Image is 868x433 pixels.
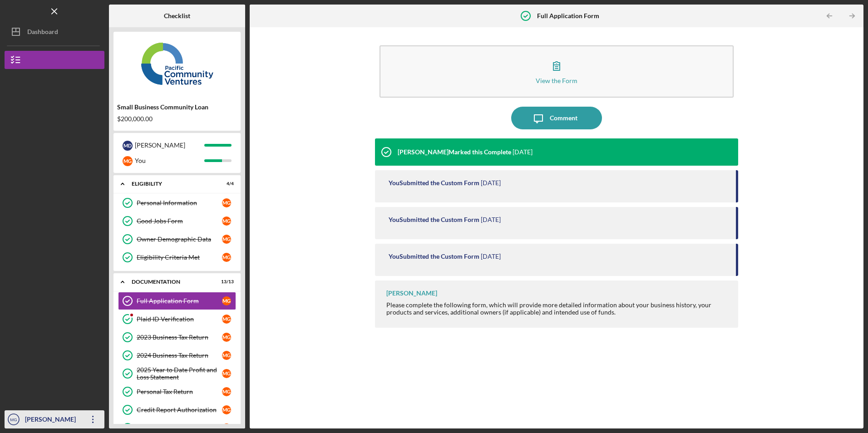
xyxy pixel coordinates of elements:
[217,181,234,187] div: 4 / 4
[137,334,222,341] div: 2023 Business Tax Return
[118,346,236,364] a: 2024 Business Tax ReturnMG
[137,217,222,225] div: Good Jobs Form
[222,387,231,396] div: M G
[137,236,222,243] div: Owner Demographic Data
[5,410,104,428] button: MG[PERSON_NAME]
[513,148,533,156] time: 2025-07-07 22:31
[481,216,501,223] time: 2025-06-30 18:34
[481,253,501,260] time: 2025-06-30 18:33
[389,216,479,223] div: You Submitted the Custom Form
[118,194,236,212] a: Personal InformationMG
[550,107,577,129] div: Comment
[137,352,222,359] div: 2024 Business Tax Return
[118,401,236,419] a: Credit Report AuthorizationMG
[118,212,236,230] a: Good Jobs FormMG
[118,364,236,383] a: 2025 Year to Date Profit and Loss StatementMG
[5,23,104,41] button: Dashboard
[137,366,222,381] div: 2025 Year to Date Profit and Loss Statement
[222,235,231,244] div: M G
[398,148,511,156] div: [PERSON_NAME] Marked this Complete
[481,179,501,187] time: 2025-06-30 19:19
[135,153,204,168] div: You
[118,248,236,266] a: Eligibility Criteria MetMG
[222,198,231,207] div: M G
[123,156,133,166] div: M G
[132,181,211,187] div: Eligibility
[118,310,236,328] a: Plaid ID VerificationMG
[389,253,479,260] div: You Submitted the Custom Form
[10,417,17,422] text: MG
[117,103,237,111] div: Small Business Community Loan
[222,351,231,360] div: M G
[537,12,599,20] b: Full Application Form
[222,253,231,262] div: M G
[137,297,222,305] div: Full Application Form
[132,279,211,285] div: Documentation
[536,77,577,84] div: View the Form
[389,179,479,187] div: You Submitted the Custom Form
[386,290,437,297] div: [PERSON_NAME]
[117,115,237,123] div: $200,000.00
[511,107,602,129] button: Comment
[118,292,236,310] a: Full Application FormMG
[222,216,231,226] div: M G
[380,45,733,98] button: View the Form
[113,36,241,91] img: Product logo
[222,369,231,378] div: M G
[222,333,231,342] div: M G
[164,12,190,20] b: Checklist
[137,388,222,395] div: Personal Tax Return
[137,406,222,413] div: Credit Report Authorization
[123,141,133,151] div: M D
[118,328,236,346] a: 2023 Business Tax ReturnMG
[137,199,222,207] div: Personal Information
[118,230,236,248] a: Owner Demographic DataMG
[222,296,231,305] div: M G
[135,138,204,153] div: [PERSON_NAME]
[118,383,236,401] a: Personal Tax ReturnMG
[386,301,729,316] div: Please complete the following form, which will provide more detailed information about your busin...
[137,254,222,261] div: Eligibility Criteria Met
[27,23,58,43] div: Dashboard
[217,279,234,285] div: 13 / 13
[23,410,82,431] div: [PERSON_NAME]
[222,315,231,324] div: M G
[137,315,222,323] div: Plaid ID Verification
[222,423,231,433] div: M G
[222,405,231,414] div: M G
